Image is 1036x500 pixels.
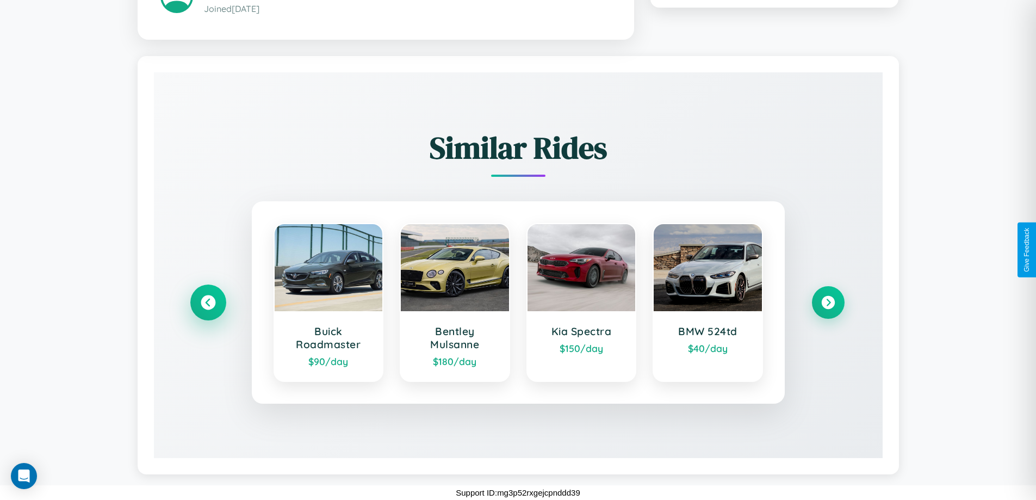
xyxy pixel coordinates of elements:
[653,223,763,382] a: BMW 524td$40/day
[400,223,510,382] a: Bentley Mulsanne$180/day
[1023,228,1031,272] div: Give Feedback
[538,325,625,338] h3: Kia Spectra
[192,127,845,169] h2: Similar Rides
[11,463,37,489] div: Open Intercom Messenger
[204,1,611,17] p: Joined [DATE]
[456,485,580,500] p: Support ID: mg3p52rxgejcpnddd39
[286,355,372,367] div: $ 90 /day
[412,355,498,367] div: $ 180 /day
[286,325,372,351] h3: Buick Roadmaster
[412,325,498,351] h3: Bentley Mulsanne
[274,223,384,382] a: Buick Roadmaster$90/day
[665,342,751,354] div: $ 40 /day
[538,342,625,354] div: $ 150 /day
[526,223,637,382] a: Kia Spectra$150/day
[665,325,751,338] h3: BMW 524td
